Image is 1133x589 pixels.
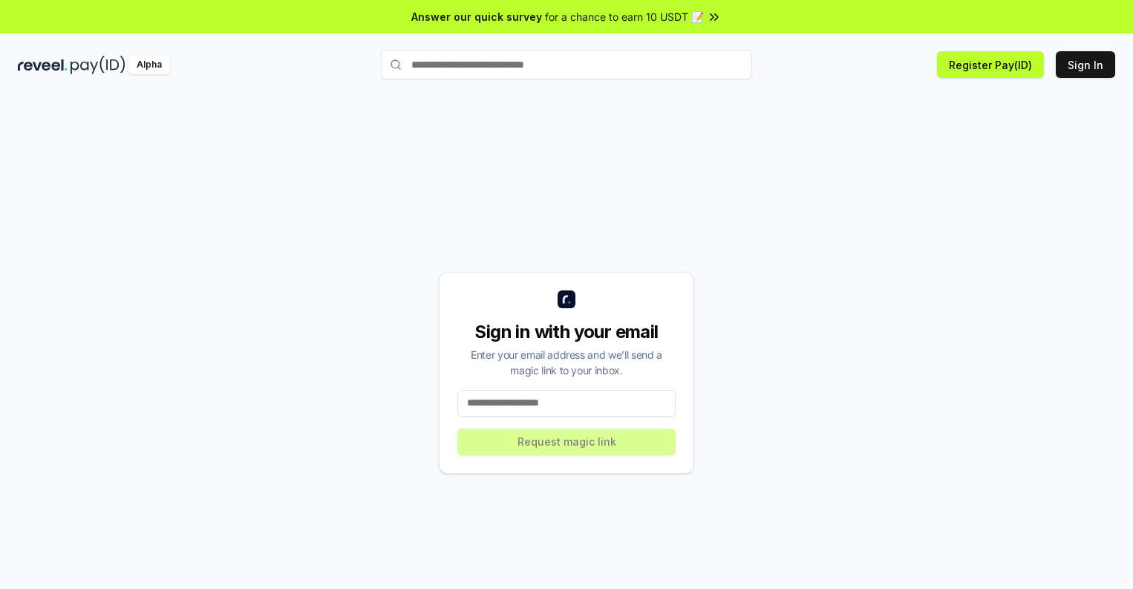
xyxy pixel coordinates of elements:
span: for a chance to earn 10 USDT 📝 [545,9,704,25]
div: Alpha [128,56,170,74]
span: Answer our quick survey [411,9,542,25]
button: Register Pay(ID) [937,51,1044,78]
img: logo_small [558,290,575,308]
div: Enter your email address and we’ll send a magic link to your inbox. [457,347,676,378]
button: Sign In [1056,51,1115,78]
div: Sign in with your email [457,320,676,344]
img: reveel_dark [18,56,68,74]
img: pay_id [71,56,125,74]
